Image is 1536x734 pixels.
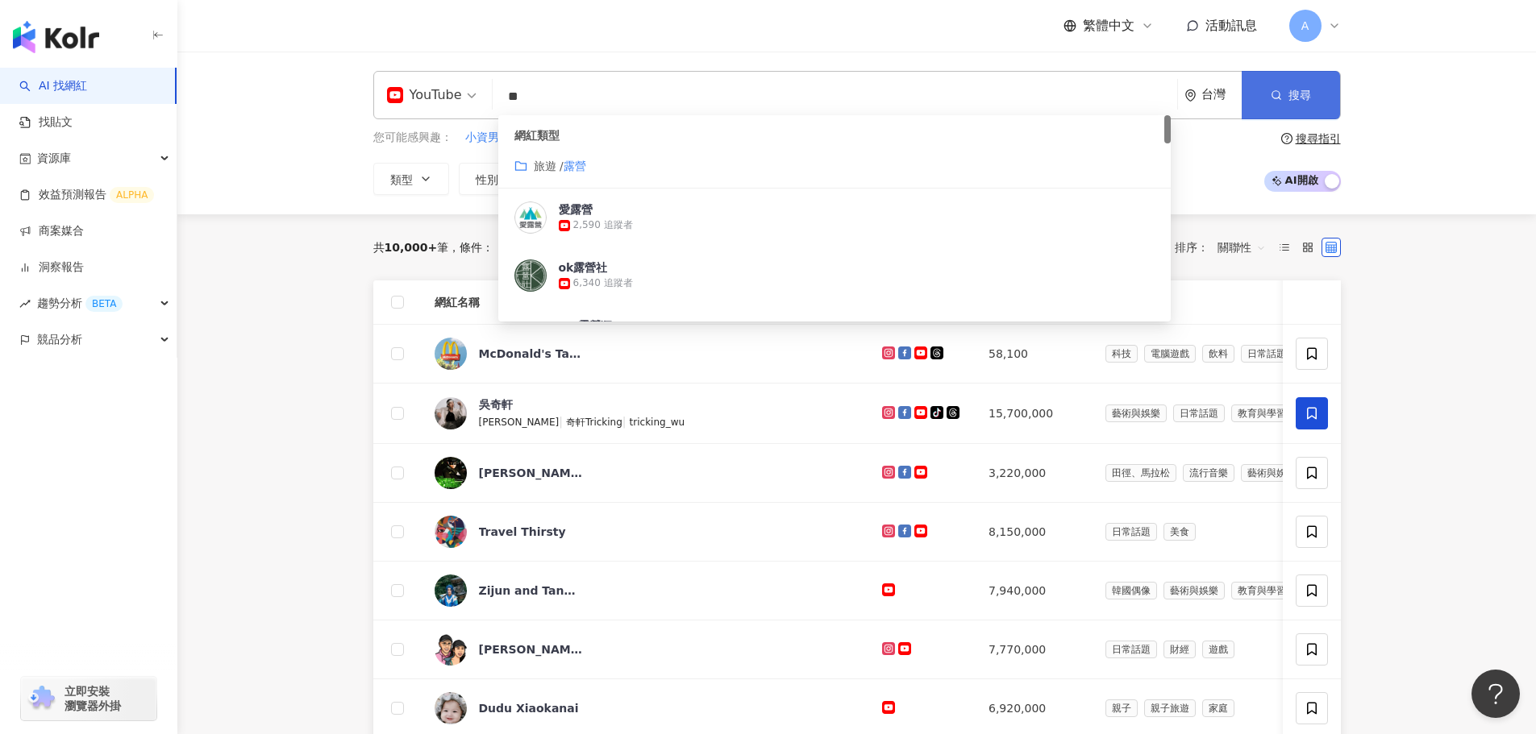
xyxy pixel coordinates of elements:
span: 家庭 [1202,699,1234,717]
a: KOL Avatar[PERSON_NAME] [PERSON_NAME] [435,457,857,489]
img: KOL Avatar [514,317,547,350]
span: 田徑、馬拉松 [1105,464,1176,482]
span: 小資男 [465,130,499,146]
div: [PERSON_NAME] [PERSON_NAME] [479,465,584,481]
span: 韓國偶像 [1105,582,1157,599]
div: 搜尋指引 [1296,132,1341,145]
span: 您可能感興趣： [373,130,452,146]
span: | [622,415,630,428]
td: 15,700,000 [976,384,1093,444]
button: 性別 [459,163,535,195]
img: KOL Avatar [435,397,467,429]
span: 親子旅遊 [1144,699,1196,717]
div: 6,340 追蹤者 [573,276,633,290]
span: 旅遊 / [534,160,564,172]
span: 日常話題 [1105,523,1157,541]
span: 奇軒Tricking [566,417,622,428]
span: 教育與學習 [1231,404,1292,422]
span: 藝術與娛樂 [1105,404,1167,422]
img: KOL Avatar [435,516,467,548]
span: folder [514,157,527,175]
span: 活動訊息 [1205,18,1257,33]
div: 網紅類型 [514,128,1155,144]
span: 美食 [1163,523,1196,541]
td: 7,770,000 [976,620,1093,679]
a: KOL AvatarTravel Thirsty [435,516,857,548]
a: KOL AvatarDudu Xiaokanai [435,692,857,724]
a: KOL Avatar[PERSON_NAME] and [PERSON_NAME] [435,633,857,666]
span: 日常話題 [1173,404,1225,422]
th: 網紅類型 [1093,280,1457,325]
a: KOL AvatarZijun and Tang San [435,574,857,607]
span: 飲料 [1202,345,1234,363]
img: chrome extension [26,686,57,711]
th: 網紅名稱 [422,280,870,325]
button: 類型 [373,163,449,195]
span: 競品分析 [37,321,82,358]
div: McDonald's Taiwan [PERSON_NAME] [479,346,584,362]
span: 性別 [476,173,498,186]
span: rise [19,298,31,309]
a: 商案媒合 [19,223,84,239]
span: A [1301,17,1309,35]
img: KOL Avatar [435,692,467,724]
span: 藝術與娛樂 [1163,582,1225,599]
div: 吳奇軒 [479,396,513,413]
span: tricking_wu [630,417,685,428]
span: | [559,415,566,428]
span: 教育與學習 [1231,582,1292,599]
div: Travel Thirsty [479,524,566,540]
a: chrome extension立即安裝 瀏覽器外掛 [21,677,156,720]
a: KOL Avatar吳奇軒[PERSON_NAME]|奇軒Tricking|tricking_wu [435,396,857,430]
div: 愛露營 [559,201,593,218]
div: 排序： [1175,234,1275,260]
span: 搜尋 [1288,89,1311,102]
div: Dudu Xiaokanai [479,700,579,716]
img: KOL Avatar [514,201,547,234]
span: 趨勢分析 [37,285,123,321]
a: 洞察報告 [19,259,84,276]
img: KOL Avatar [435,574,467,607]
span: 親子 [1105,699,1138,717]
span: 財經 [1163,641,1196,658]
span: 10,000+ [385,241,438,254]
button: 小資男 [464,129,500,147]
span: [PERSON_NAME] [479,417,560,428]
span: 關聯性 [1218,234,1266,260]
span: 電腦遊戲 [1144,345,1196,363]
span: 藝術與娛樂 [1241,464,1302,482]
div: Zijun and Tang San [479,583,584,599]
img: logo [13,21,99,53]
span: 條件 ： [448,241,493,254]
span: 類型 [390,173,413,186]
span: environment [1184,89,1197,102]
iframe: Help Scout Beacon - Open [1471,670,1520,718]
span: 日常話題 [1105,641,1157,658]
div: BETA [85,296,123,312]
img: KOL Avatar [435,338,467,370]
div: 台灣 [1201,88,1242,102]
span: 科技 [1105,345,1138,363]
span: 立即安裝 瀏覽器外掛 [65,684,121,713]
div: ok露營社 [559,259,608,276]
img: KOL Avatar [435,457,467,489]
span: question-circle [1281,133,1292,144]
div: 共 筆 [373,241,449,254]
span: 日常話題 [1241,345,1292,363]
a: 效益預測報告ALPHA [19,187,154,203]
span: 繁體中文 [1083,17,1134,35]
a: searchAI 找網紅 [19,78,87,94]
span: 流行音樂 [1183,464,1234,482]
img: KOL Avatar [435,633,467,666]
mark: 露營 [564,160,586,172]
a: KOL AvatarMcDonald's Taiwan [PERSON_NAME] [435,338,857,370]
td: 58,100 [976,325,1093,384]
a: 找貼文 [19,114,73,131]
td: 8,150,000 [976,503,1093,562]
img: KOL Avatar [514,259,547,292]
div: [PERSON_NAME] and [PERSON_NAME] [479,641,584,657]
div: MB露營狂 [559,317,613,334]
button: 搜尋 [1242,71,1340,119]
td: 3,220,000 [976,444,1093,503]
span: 資源庫 [37,140,71,176]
